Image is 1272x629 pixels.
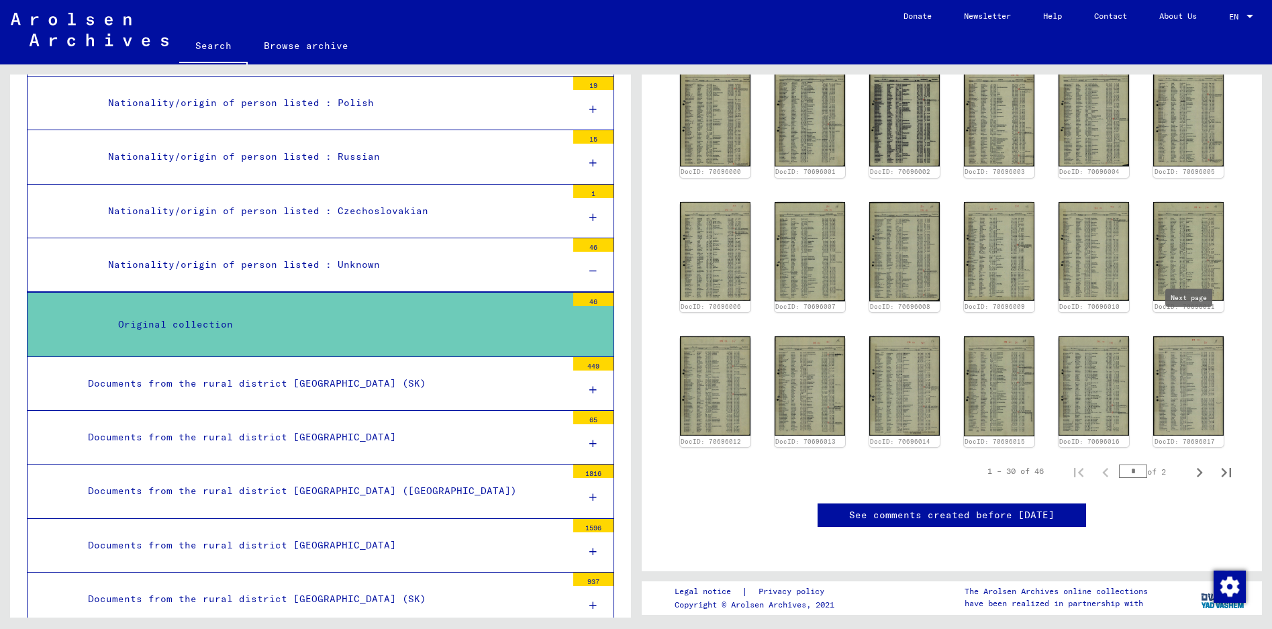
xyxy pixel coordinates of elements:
[775,336,845,435] img: 001.jpg
[869,68,940,166] img: 001.jpg
[1155,438,1215,445] a: DocID: 70696017
[775,202,845,301] img: 001.jpg
[748,585,840,599] a: Privacy policy
[1092,458,1119,485] button: Previous page
[965,303,1025,310] a: DocID: 70696009
[987,465,1044,477] div: 1 – 30 of 46
[1059,336,1129,436] img: 001.jpg
[680,68,750,166] img: 001.jpg
[675,585,742,599] a: Legal notice
[680,336,750,435] img: 001.jpg
[573,357,614,371] div: 449
[1059,303,1120,310] a: DocID: 70696010
[775,68,845,166] img: 001.jpg
[870,438,930,445] a: DocID: 70696014
[1153,202,1224,301] img: 001.jpg
[675,585,840,599] div: |
[98,198,567,224] div: Nationality/origin of person listed : Czechoslovakian
[1153,68,1224,166] img: 001.jpg
[1059,202,1129,301] img: 001.jpg
[775,303,836,310] a: DocID: 70696007
[965,597,1148,610] p: have been realized in partnership with
[78,424,567,450] div: Documents from the rural district [GEOGRAPHIC_DATA]
[78,371,567,397] div: Documents from the rural district [GEOGRAPHIC_DATA] (SK)
[869,336,940,435] img: 001.jpg
[179,30,248,64] a: Search
[870,303,930,310] a: DocID: 70696008
[573,185,614,198] div: 1
[1059,168,1120,175] a: DocID: 70696004
[573,130,614,144] div: 15
[1213,458,1240,485] button: Last page
[1153,336,1224,435] img: 001.jpg
[1065,458,1092,485] button: First page
[573,465,614,478] div: 1816
[573,411,614,424] div: 65
[1059,438,1120,445] a: DocID: 70696016
[849,508,1055,522] a: See comments created before [DATE]
[98,90,567,116] div: Nationality/origin of person listed : Polish
[1155,303,1215,310] a: DocID: 70696011
[98,252,567,278] div: Nationality/origin of person listed : Unknown
[78,532,567,559] div: Documents from the rural district [GEOGRAPHIC_DATA]
[680,202,750,301] img: 001.jpg
[964,336,1034,436] img: 001.jpg
[681,168,741,175] a: DocID: 70696000
[1198,581,1249,614] img: yv_logo.png
[78,586,567,612] div: Documents from the rural district [GEOGRAPHIC_DATA] (SK)
[1229,12,1244,21] span: EN
[964,68,1034,166] img: 001.jpg
[1214,571,1246,603] img: Change consent
[108,311,567,338] div: Original collection
[1186,458,1213,485] button: Next page
[775,168,836,175] a: DocID: 70696001
[78,478,567,504] div: Documents from the rural district [GEOGRAPHIC_DATA] ([GEOGRAPHIC_DATA])
[11,13,168,46] img: Arolsen_neg.svg
[573,573,614,586] div: 937
[869,202,940,301] img: 001.jpg
[98,144,567,170] div: Nationality/origin of person listed : Russian
[573,519,614,532] div: 1596
[573,293,614,306] div: 46
[965,438,1025,445] a: DocID: 70696015
[675,599,840,611] p: Copyright © Arolsen Archives, 2021
[1119,465,1186,478] div: of 2
[573,77,614,90] div: 19
[1059,68,1129,166] img: 001.jpg
[1155,168,1215,175] a: DocID: 70696005
[775,438,836,445] a: DocID: 70696013
[248,30,364,62] a: Browse archive
[965,585,1148,597] p: The Arolsen Archives online collections
[965,168,1025,175] a: DocID: 70696003
[964,202,1034,301] img: 001.jpg
[870,168,930,175] a: DocID: 70696002
[681,303,741,310] a: DocID: 70696006
[573,238,614,252] div: 46
[681,438,741,445] a: DocID: 70696012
